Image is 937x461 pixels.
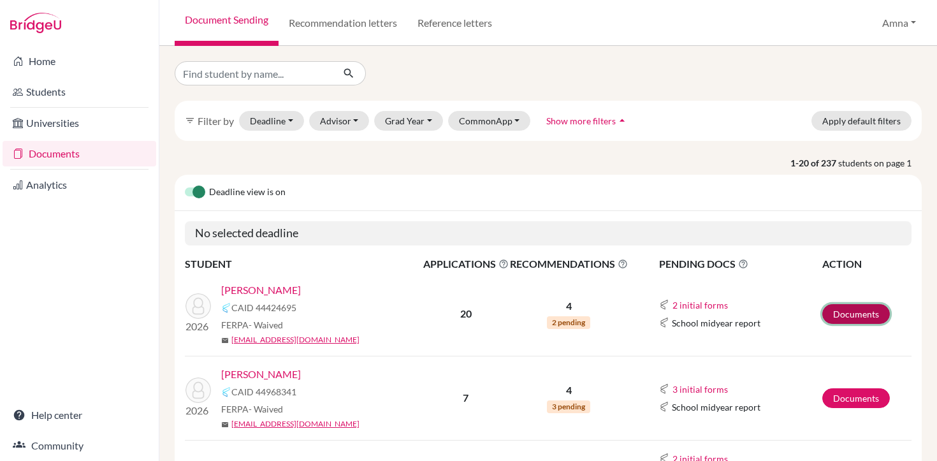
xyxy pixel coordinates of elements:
[535,111,639,131] button: Show more filtersarrow_drop_up
[231,418,360,430] a: [EMAIL_ADDRESS][DOMAIN_NAME]
[249,404,283,414] span: - Waived
[221,387,231,397] img: Common App logo
[510,383,628,398] p: 4
[822,388,890,408] a: Documents
[876,11,922,35] button: Amna
[221,421,229,428] span: mail
[463,391,468,404] b: 7
[547,400,590,413] span: 3 pending
[221,282,301,298] a: [PERSON_NAME]
[659,402,669,412] img: Common App logo
[3,79,156,105] a: Students
[510,298,628,314] p: 4
[659,384,669,394] img: Common App logo
[547,316,590,329] span: 2 pending
[221,303,231,313] img: Common App logo
[3,402,156,428] a: Help center
[185,293,211,319] img: Bhatti, Shahraiz
[672,400,760,414] span: School midyear report
[3,110,156,136] a: Universities
[659,256,822,272] span: PENDING DOCS
[838,156,922,170] span: students on page 1
[231,385,296,399] span: CAID 44968341
[185,115,195,126] i: filter_list
[3,172,156,198] a: Analytics
[546,115,616,126] span: Show more filters
[221,337,229,344] span: mail
[185,403,211,418] p: 2026
[221,402,283,416] span: FERPA
[3,48,156,74] a: Home
[221,367,301,382] a: [PERSON_NAME]
[3,141,156,166] a: Documents
[309,111,370,131] button: Advisor
[209,185,286,200] span: Deadline view is on
[448,111,531,131] button: CommonApp
[231,301,296,314] span: CAID 44424695
[239,111,304,131] button: Deadline
[672,316,760,330] span: School midyear report
[460,307,472,319] b: 20
[231,334,360,346] a: [EMAIL_ADDRESS][DOMAIN_NAME]
[822,304,890,324] a: Documents
[175,61,333,85] input: Find student by name...
[510,256,628,272] span: RECOMMENDATIONS
[659,318,669,328] img: Common App logo
[10,13,61,33] img: Bridge-U
[672,298,729,312] button: 2 initial forms
[822,256,912,272] th: ACTION
[185,377,211,403] img: Arif, Adam
[185,221,912,245] h5: No selected deadline
[185,319,211,334] p: 2026
[185,256,423,272] th: STUDENT
[374,111,443,131] button: Grad Year
[221,318,283,332] span: FERPA
[249,319,283,330] span: - Waived
[616,114,628,127] i: arrow_drop_up
[423,256,509,272] span: APPLICATIONS
[811,111,912,131] button: Apply default filters
[3,433,156,458] a: Community
[198,115,234,127] span: Filter by
[672,382,729,397] button: 3 initial forms
[790,156,838,170] strong: 1-20 of 237
[659,300,669,310] img: Common App logo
